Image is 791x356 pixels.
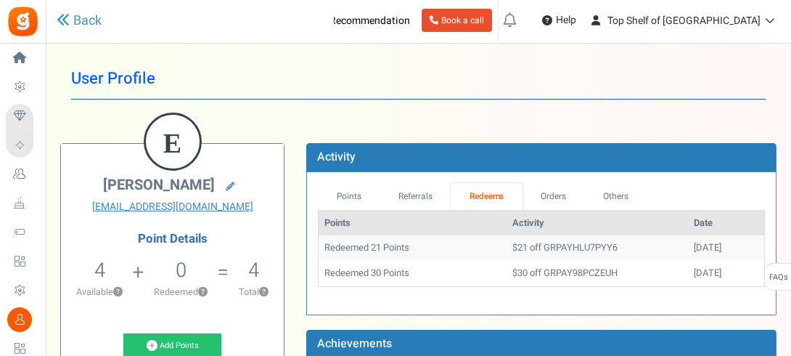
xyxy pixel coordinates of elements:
[61,232,284,246] h4: Point Details
[451,183,522,210] a: Redeems
[507,235,688,261] td: $21 off GRPAYHLU7PYY6
[317,148,356,166] b: Activity
[522,183,585,210] a: Orders
[68,286,131,299] p: Available
[585,183,647,210] a: Others
[607,13,761,28] span: Top Shelf of [GEOGRAPHIC_DATA]
[317,335,392,352] b: Achievements
[7,5,39,38] img: Gratisfaction
[318,183,380,210] a: Points
[248,259,259,281] h5: 4
[319,261,507,286] td: Redeemed 30 Points
[507,261,688,286] td: $30 off GRPAY98PCZEUH
[688,261,764,286] td: [DATE]
[259,288,269,297] button: ?
[552,13,576,28] span: Help
[71,58,766,100] h1: User Profile
[536,9,582,32] a: Help
[294,9,416,32] a: 1 Recommendation
[769,264,788,291] span: FAQs
[198,288,208,297] button: ?
[146,115,200,171] figcaption: E
[319,211,507,236] th: Points
[103,174,215,195] span: [PERSON_NAME]
[688,211,764,236] th: Date
[72,200,273,214] a: [EMAIL_ADDRESS][DOMAIN_NAME]
[176,259,187,281] h5: 0
[94,256,105,285] span: 4
[146,286,216,299] p: Redeemed
[319,235,507,261] td: Redeemed 21 Points
[688,235,764,261] td: [DATE]
[329,13,410,28] span: Recommendation
[507,211,688,236] th: Activity
[380,183,451,210] a: Referrals
[230,286,276,299] p: Total
[113,288,123,297] button: ?
[422,9,492,32] a: Book a call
